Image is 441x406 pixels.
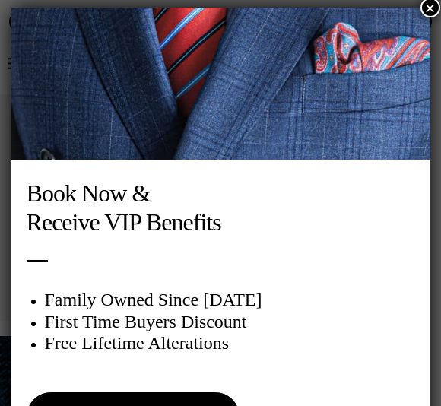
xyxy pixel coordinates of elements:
h3: Free Lifetime Alterations [45,332,415,354]
span: Help [35,11,66,24]
h3: Family Owned Since [DATE] [45,289,415,311]
h3: First Time Buyers Discount [45,311,415,333]
h2: Book Now & Receive VIP Benefits [27,179,415,237]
